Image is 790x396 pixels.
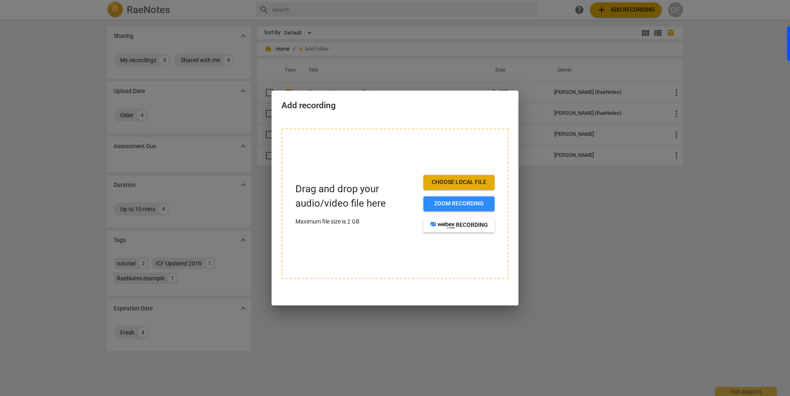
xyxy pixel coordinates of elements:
[295,182,417,211] p: Drag and drop your audio/video file here
[423,175,495,190] button: Choose local file
[430,200,488,208] span: Zoom recording
[295,217,417,226] p: Maximum file size is 2 GB
[430,178,488,186] span: Choose local file
[281,100,509,111] h2: Add recording
[423,196,495,211] button: Zoom recording
[423,218,495,233] button: recording
[430,221,488,229] span: recording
